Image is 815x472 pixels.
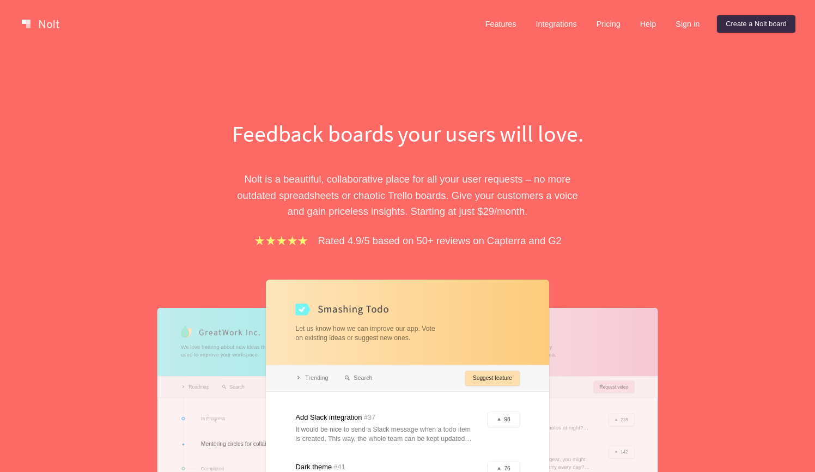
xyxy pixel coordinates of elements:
img: stars.b067e34983.png [253,234,309,247]
p: Rated 4.9/5 based on 50+ reviews on Capterra and G2 [318,233,562,249]
a: Create a Nolt board [717,15,795,33]
a: Sign in [667,15,708,33]
a: Integrations [527,15,585,33]
a: Features [477,15,525,33]
a: Pricing [588,15,629,33]
a: Help [631,15,665,33]
p: Nolt is a beautiful, collaborative place for all your user requests – no more outdated spreadshee... [220,171,595,219]
h1: Feedback boards your users will love. [220,118,595,149]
